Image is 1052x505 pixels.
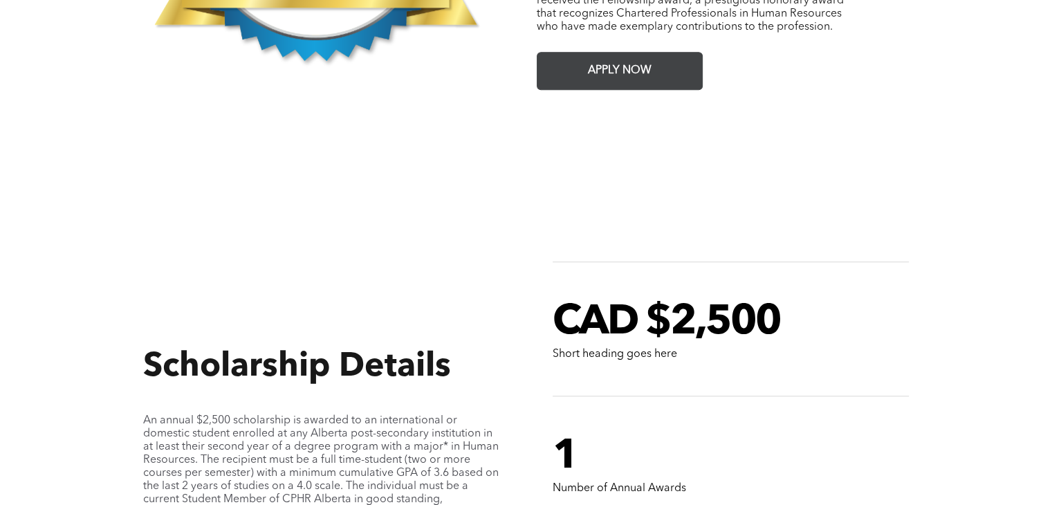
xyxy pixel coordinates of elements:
a: APPLY NOW [537,52,703,90]
span: Number of Annual Awards [553,483,686,494]
span: CAD $2,500 [553,302,780,344]
span: APPLY NOW [583,57,656,84]
span: 1 [553,437,578,478]
span: Short heading goes here [553,349,677,360]
span: Scholarship Details [143,351,451,384]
